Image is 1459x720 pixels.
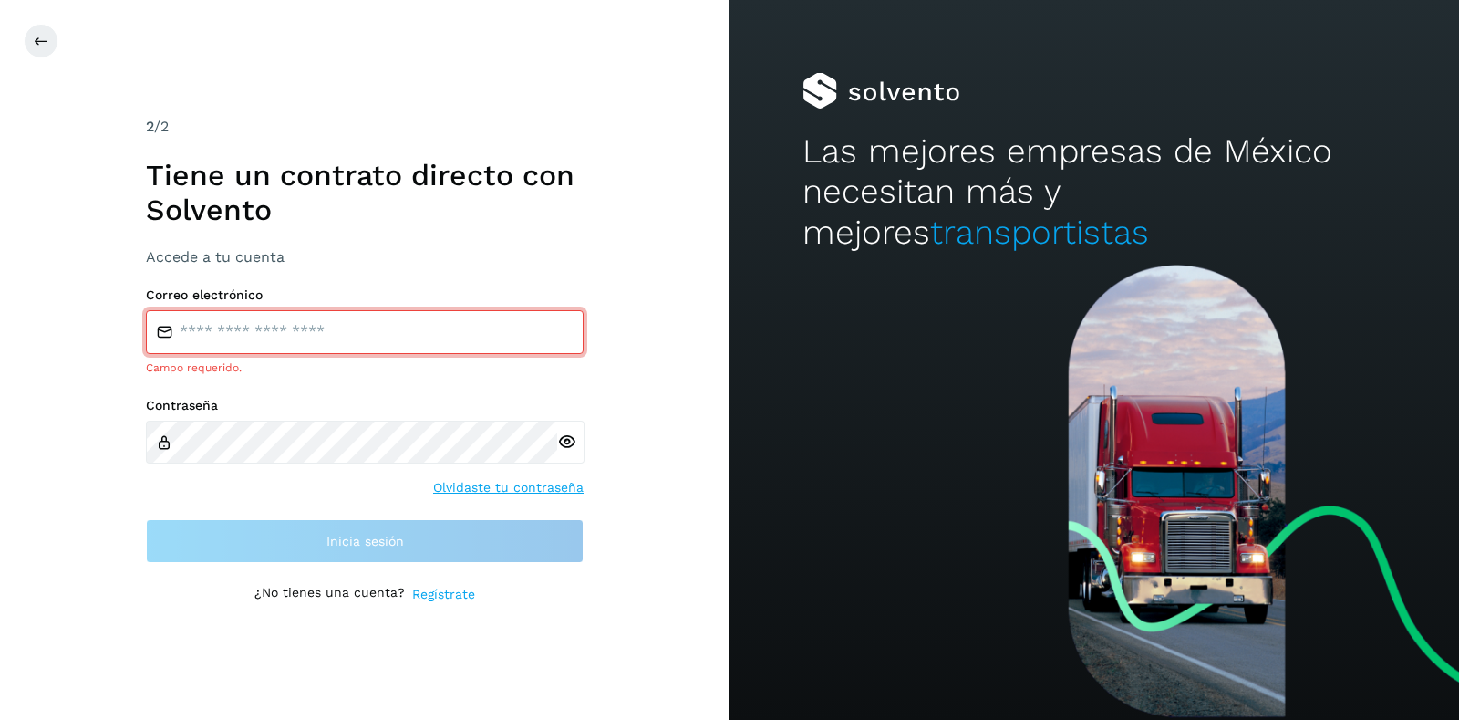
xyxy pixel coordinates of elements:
[146,248,584,266] h3: Accede a tu cuenta
[326,535,404,548] span: Inicia sesión
[146,287,584,303] label: Correo electrónico
[433,478,584,497] a: Olvidaste tu contraseña
[146,118,154,135] span: 2
[146,158,584,228] h1: Tiene un contrato directo con Solvento
[146,360,584,376] div: Campo requerido.
[146,398,584,413] label: Contraseña
[254,585,405,604] p: ¿No tienes una cuenta?
[146,519,584,563] button: Inicia sesión
[802,131,1386,253] h2: Las mejores empresas de México necesitan más y mejores
[146,116,584,138] div: /2
[930,213,1149,252] span: transportistas
[412,585,475,604] a: Regístrate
